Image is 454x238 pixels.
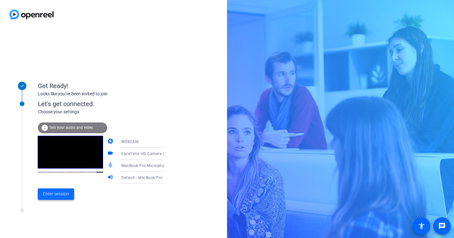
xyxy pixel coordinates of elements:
mat-icon: accessibility [418,222,425,230]
span: Enter session [43,191,69,197]
mat-icon: message [438,222,446,230]
mat-icon: info [41,124,49,132]
mat-icon: videocam [107,150,115,158]
mat-icon: camera [107,138,115,146]
div: Looks like you've been invited to join [38,91,164,97]
mat-icon: mic_none [107,162,115,170]
span: WEBCAM [121,140,138,144]
mat-icon: volume_up [107,174,115,181]
div: Choose your settings [38,109,177,115]
span: FaceTime HD Camera (Built-in) (05ac:8514) [121,151,202,156]
span: Test your audio and video [49,125,93,130]
div: Let's get connected. [38,99,177,109]
div: Get Ready! [38,81,164,91]
span: Default - MacBook Pro Speakers (Built-in) [121,175,197,180]
button: Enter session [38,188,74,200]
span: MacBook Pro Microphone (Built-in) [121,163,186,168]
